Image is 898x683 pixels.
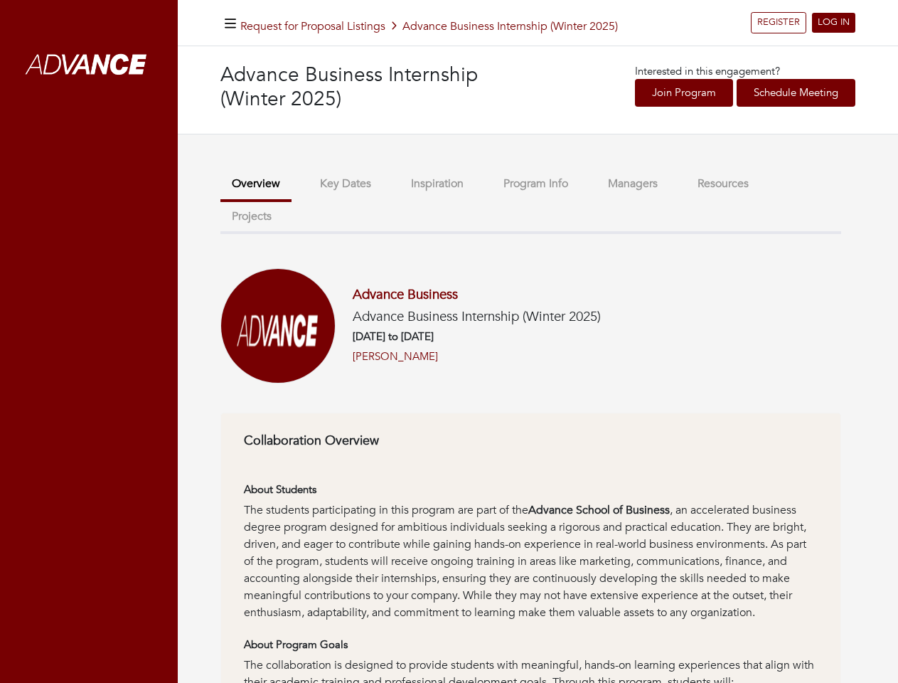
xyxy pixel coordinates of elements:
[597,169,669,199] button: Managers
[492,169,579,199] button: Program Info
[635,79,733,107] a: Join Program
[353,285,458,304] a: Advance Business
[220,268,336,383] img: Screenshot%202025-01-03%20at%2011.33.57%E2%80%AFAM.png
[220,63,538,111] h3: Advance Business Internship (Winter 2025)
[635,63,855,80] p: Interested in this engagement?
[737,79,855,107] a: Schedule Meeting
[812,13,855,33] a: LOG IN
[244,502,818,621] div: The students participating in this program are part of the , an accelerated business degree progr...
[353,309,601,325] h5: Advance Business Internship (Winter 2025)
[751,12,806,33] a: REGISTER
[353,330,601,343] h6: [DATE] to [DATE]
[240,20,618,33] h5: Advance Business Internship (Winter 2025)
[220,201,283,232] button: Projects
[309,169,383,199] button: Key Dates
[400,169,475,199] button: Inspiration
[528,502,670,518] strong: Advance School of Business
[244,638,818,651] h6: About Program Goals
[244,433,818,449] h6: Collaboration Overview
[353,349,438,365] a: [PERSON_NAME]
[14,25,164,107] img: whiteAdvanceLogo.png
[220,169,292,202] button: Overview
[686,169,760,199] button: Resources
[240,18,385,34] a: Request for Proposal Listings
[244,483,818,496] h6: About Students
